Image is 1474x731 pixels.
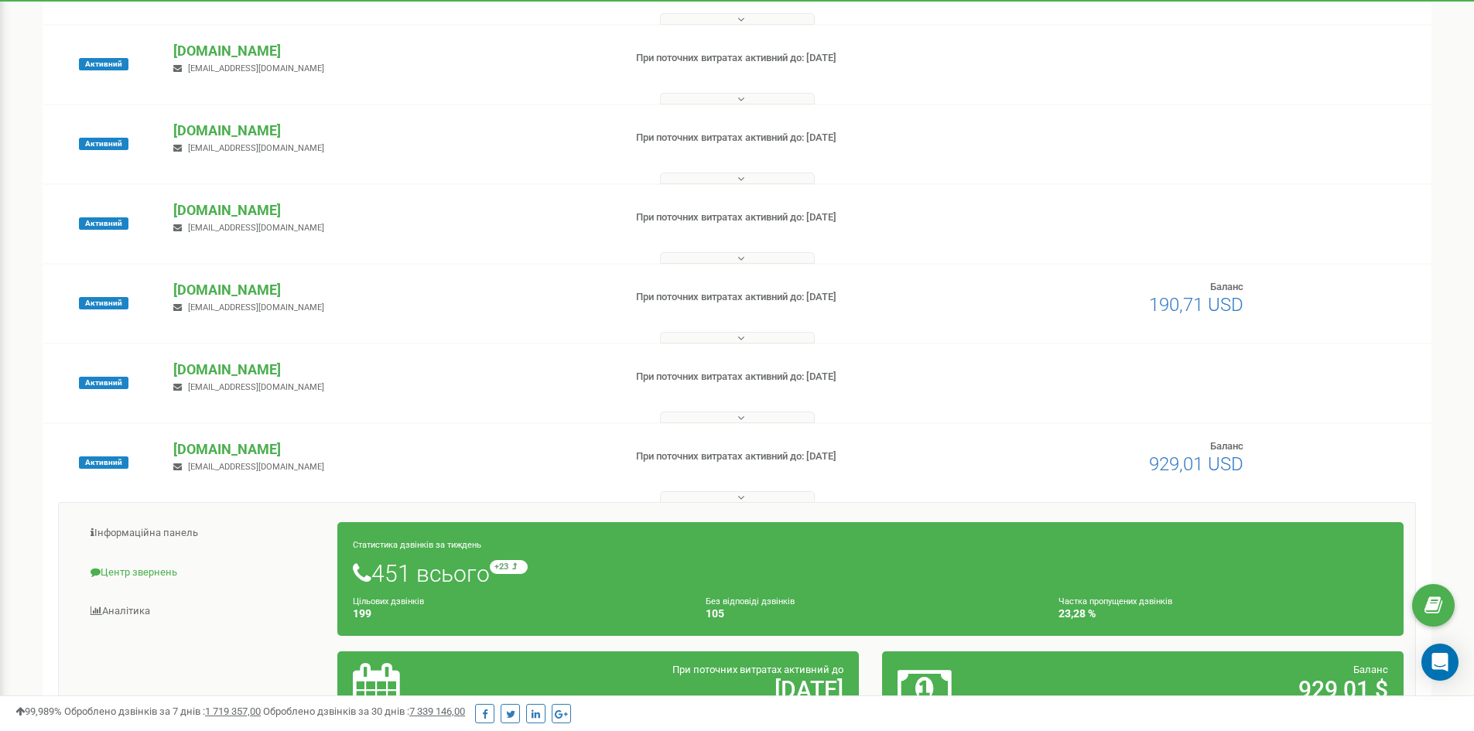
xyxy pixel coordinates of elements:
span: Активний [79,217,128,230]
span: 190,71 USD [1149,294,1243,316]
span: [EMAIL_ADDRESS][DOMAIN_NAME] [188,143,324,153]
p: [DOMAIN_NAME] [173,121,610,141]
span: Активний [79,456,128,469]
span: [EMAIL_ADDRESS][DOMAIN_NAME] [188,302,324,313]
span: Баланс [1210,440,1243,452]
span: Оброблено дзвінків за 30 днів : [263,705,465,717]
p: [DOMAIN_NAME] [173,360,610,380]
p: При поточних витратах активний до: [DATE] [636,51,958,66]
span: При поточних витратах активний до [672,664,843,675]
span: Активний [79,58,128,70]
h4: 105 [706,608,1035,620]
span: 99,989% [15,705,62,717]
h4: 199 [353,608,682,620]
h4: 23,28 % [1058,608,1388,620]
p: При поточних витратах активний до: [DATE] [636,131,958,145]
h1: 451 всього [353,560,1388,586]
p: [DOMAIN_NAME] [173,280,610,300]
span: Оброблено дзвінків за 7 днів : [64,705,261,717]
a: Інформаційна панель [70,514,338,552]
span: Активний [79,138,128,150]
span: Активний [79,297,128,309]
span: Активний [79,377,128,389]
span: [EMAIL_ADDRESS][DOMAIN_NAME] [188,382,324,392]
small: Статистика дзвінків за тиждень [353,540,481,550]
span: [EMAIL_ADDRESS][DOMAIN_NAME] [188,462,324,472]
small: Без відповіді дзвінків [706,596,795,606]
p: При поточних витратах активний до: [DATE] [636,449,958,464]
u: 7 339 146,00 [409,705,465,717]
p: [DOMAIN_NAME] [173,200,610,220]
p: При поточних витратах активний до: [DATE] [636,370,958,384]
p: При поточних витратах активний до: [DATE] [636,210,958,225]
p: [DOMAIN_NAME] [173,439,610,459]
span: [EMAIL_ADDRESS][DOMAIN_NAME] [188,63,324,73]
small: +23 [490,560,528,574]
h2: 929,01 $ [1069,677,1388,702]
h2: [DATE] [524,677,843,702]
small: Цільових дзвінків [353,596,424,606]
p: [DOMAIN_NAME] [173,41,610,61]
span: 929,01 USD [1149,453,1243,475]
div: Open Intercom Messenger [1421,644,1459,681]
p: При поточних витратах активний до: [DATE] [636,290,958,305]
small: Частка пропущених дзвінків [1058,596,1172,606]
u: 1 719 357,00 [205,705,261,717]
span: Баланс [1353,664,1388,675]
span: Баланс [1210,281,1243,292]
span: [EMAIL_ADDRESS][DOMAIN_NAME] [188,223,324,233]
a: Центр звернень [70,554,338,592]
a: Аналiтика [70,593,338,630]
